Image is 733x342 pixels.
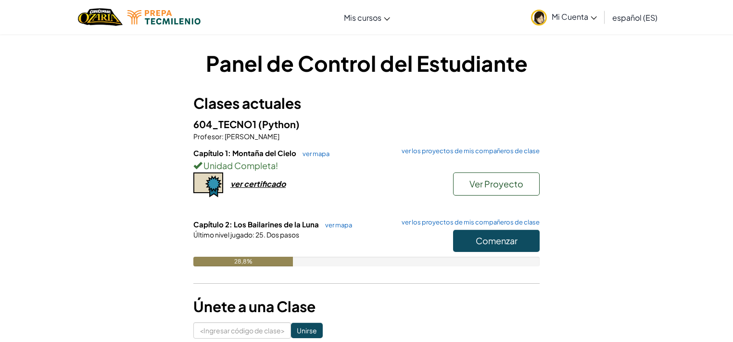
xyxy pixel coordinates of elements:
font: Último nivel jugado [193,230,253,239]
img: avatar [531,10,547,26]
a: español (ES) [607,4,662,30]
a: ver certificado [193,179,286,189]
input: Unirse [291,323,323,338]
font: [PERSON_NAME] [225,132,279,141]
button: Ver Proyecto [453,172,540,196]
font: ver los proyectos de mis compañeros de clase [402,147,540,155]
font: Capítulo 1: Montaña del Cielo [193,148,296,158]
a: Logotipo de Ozaria de CodeCombat [78,7,123,27]
font: Panel de Control del Estudiante [206,50,528,77]
font: Clases actuales [193,94,301,112]
font: Únete a una Clase [193,297,316,316]
button: Comenzar [453,230,540,252]
img: Logotipo de Tecmilenio [127,10,201,25]
font: ver mapa [303,150,329,158]
font: 604_TECNO1 [193,118,256,130]
font: ! [276,160,278,171]
font: 28,8% [234,258,253,265]
img: Hogar [78,7,123,27]
img: certificate-icon.png [193,172,223,197]
a: Mis cursos [339,4,395,30]
font: ver mapa [325,221,352,229]
font: Unidad Completa [203,160,276,171]
font: Comenzar [476,235,518,246]
font: ver certificado [230,179,286,189]
font: Mi Cuenta [552,12,588,22]
font: Profesor [193,132,222,141]
font: ver los proyectos de mis compañeros de clase [402,218,540,226]
font: : [253,230,254,239]
a: Mi Cuenta [526,2,602,32]
font: español (ES) [612,13,657,23]
font: : [222,132,224,141]
font: Mis cursos [344,13,381,23]
font: Dos pasos [266,230,299,239]
font: (Python) [258,118,300,130]
font: Capítulo 2: Los Bailarines de la Luna [193,220,319,229]
input: <Ingresar código de clase> [193,322,291,339]
font: 25. [255,230,265,239]
font: Ver Proyecto [469,178,523,189]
